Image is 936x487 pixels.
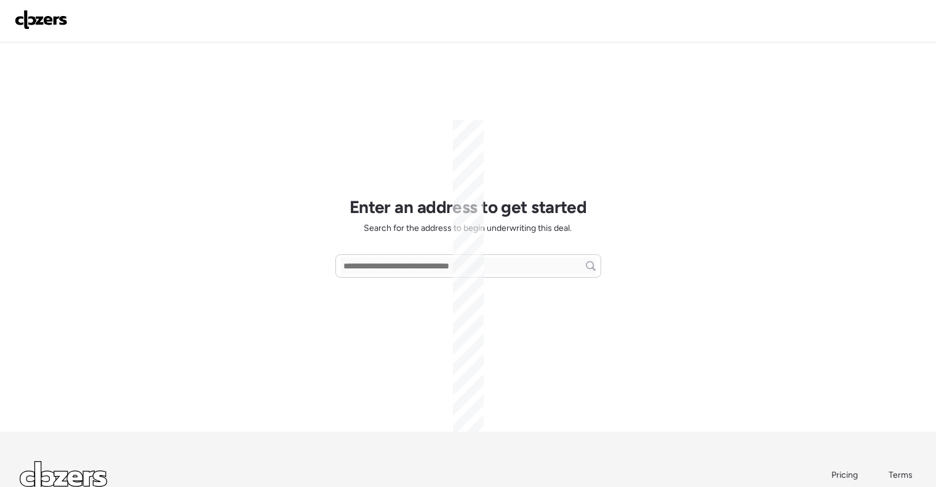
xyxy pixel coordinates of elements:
a: Pricing [831,469,859,481]
span: Terms [889,470,913,480]
span: Search for the address to begin underwriting this deal. [364,222,572,235]
h1: Enter an address to get started [350,196,587,217]
img: Logo [15,10,68,30]
a: Terms [889,469,916,481]
span: Pricing [831,470,858,480]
